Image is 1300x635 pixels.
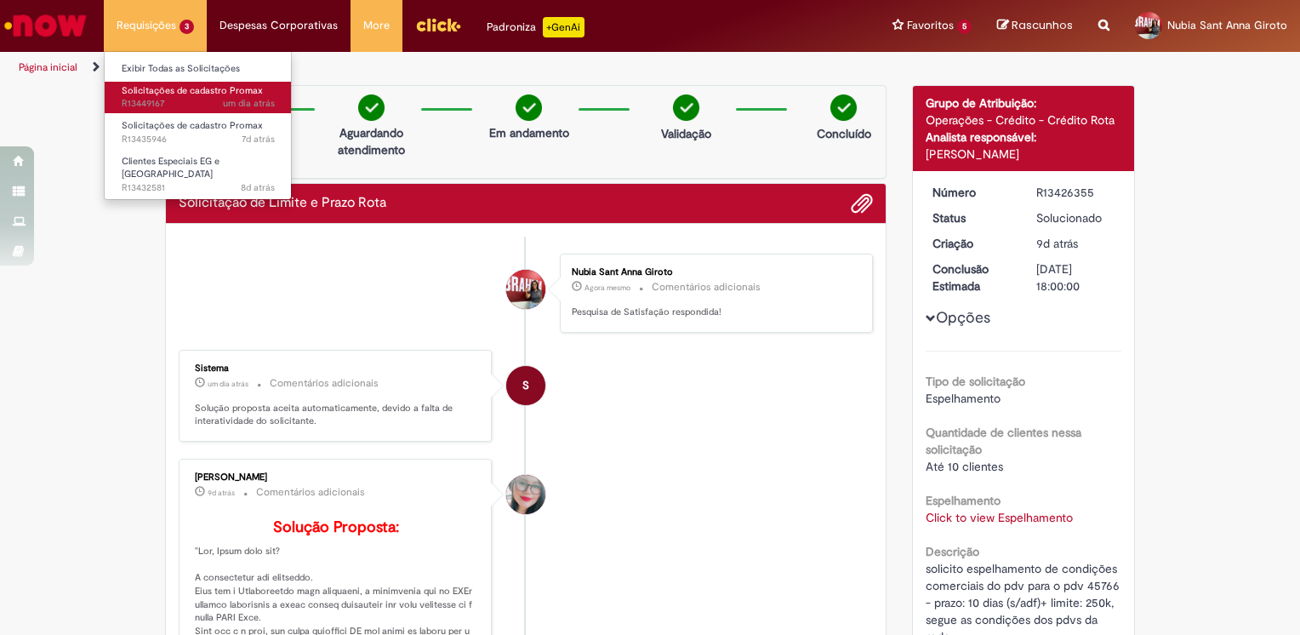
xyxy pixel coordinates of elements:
[415,12,461,37] img: click_logo_yellow_360x200.png
[907,17,954,34] span: Favoritos
[270,376,379,391] small: Comentários adicionais
[584,283,630,293] span: Agora mesmo
[1036,236,1078,251] span: 9d atrás
[926,129,1122,146] div: Analista responsável:
[926,94,1122,112] div: Grupo de Atribuição:
[926,544,979,559] b: Descrição
[363,17,390,34] span: More
[926,146,1122,163] div: [PERSON_NAME]
[195,402,478,428] p: Solução proposta aceita automaticamente, devido a falta de interatividade do solicitante.
[105,82,292,113] a: Aberto R13449167 : Solicitações de cadastro Promax
[256,485,365,500] small: Comentários adicionais
[920,184,1024,201] dt: Número
[208,379,248,389] span: um dia atrás
[330,124,413,158] p: Aguardando atendimento
[122,119,263,132] span: Solicitações de cadastro Promax
[1012,17,1073,33] span: Rascunhos
[572,267,855,277] div: Nubia Sant Anna Giroto
[1036,260,1115,295] div: [DATE] 18:00:00
[506,270,545,309] div: Nubia Sant Anna Giroto
[122,155,220,181] span: Clientes Especiais EG e [GEOGRAPHIC_DATA]
[1167,18,1287,32] span: Nubia Sant Anna Giroto
[926,425,1081,457] b: Quantidade de clientes nessa solicitação
[584,283,630,293] time: 27/08/2025 16:37:59
[920,209,1024,226] dt: Status
[105,60,292,78] a: Exibir Todas as Solicitações
[522,365,529,406] span: S
[105,117,292,148] a: Aberto R13435946 : Solicitações de cadastro Promax
[926,391,1001,406] span: Espelhamento
[997,18,1073,34] a: Rascunhos
[117,17,176,34] span: Requisições
[926,459,1003,474] span: Até 10 clientes
[180,20,194,34] span: 3
[122,97,275,111] span: R13449167
[661,125,711,142] p: Validação
[1036,235,1115,252] div: 18/08/2025 18:25:20
[1036,209,1115,226] div: Solucionado
[122,133,275,146] span: R13435946
[105,152,292,189] a: Aberto R13432581 : Clientes Especiais EG e AS
[572,306,855,319] p: Pesquisa de Satisfação respondida!
[652,280,761,295] small: Comentários adicionais
[242,133,275,146] time: 21/08/2025 12:03:13
[122,181,275,195] span: R13432581
[926,112,1122,129] div: Operações - Crédito - Crédito Rota
[2,9,89,43] img: ServiceNow
[223,97,275,110] span: um dia atrás
[208,379,248,389] time: 26/08/2025 16:06:05
[242,133,275,146] span: 7d atrás
[1036,236,1078,251] time: 18/08/2025 18:25:20
[506,475,545,514] div: Franciele Fernanda Melo dos Santos
[208,488,235,498] time: 19/08/2025 09:06:05
[358,94,385,121] img: check-circle-green.png
[830,94,857,121] img: check-circle-green.png
[926,510,1073,525] a: Click to view Espelhamento
[920,235,1024,252] dt: Criação
[516,94,542,121] img: check-circle-green.png
[19,60,77,74] a: Página inicial
[926,493,1001,508] b: Espelhamento
[220,17,338,34] span: Despesas Corporativas
[179,196,386,211] h2: Solicitação de Limite e Prazo Rota Histórico de tíquete
[673,94,699,121] img: check-circle-green.png
[195,363,478,374] div: Sistema
[122,84,263,97] span: Solicitações de cadastro Promax
[817,125,871,142] p: Concluído
[926,374,1025,389] b: Tipo de solicitação
[506,366,545,405] div: System
[489,124,569,141] p: Em andamento
[208,488,235,498] span: 9d atrás
[223,97,275,110] time: 26/08/2025 15:39:14
[104,51,292,200] ul: Requisições
[1036,184,1115,201] div: R13426355
[241,181,275,194] time: 20/08/2025 14:07:31
[543,17,584,37] p: +GenAi
[13,52,854,83] ul: Trilhas de página
[241,181,275,194] span: 8d atrás
[851,192,873,215] button: Adicionar anexos
[195,472,478,483] div: [PERSON_NAME]
[920,260,1024,295] dt: Conclusão Estimada
[957,20,972,34] span: 5
[487,17,584,37] div: Padroniza
[273,518,399,537] b: Solução Proposta:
